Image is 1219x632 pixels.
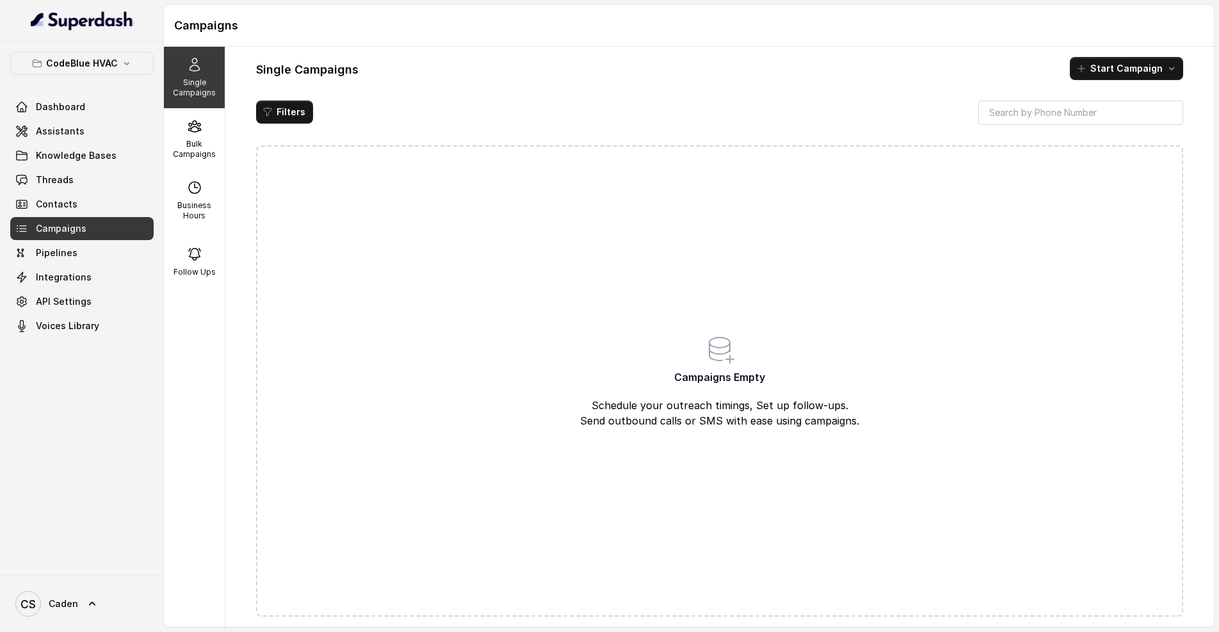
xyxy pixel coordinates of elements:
span: Pipelines [36,247,77,259]
p: Single Campaigns [169,77,220,98]
input: Search by Phone Number [978,101,1183,125]
p: Follow Ups [174,267,216,277]
span: Threads [36,174,74,186]
span: Integrations [36,271,92,284]
p: Business Hours [169,200,220,221]
img: light.svg [31,10,134,31]
a: Assistants [10,120,154,143]
a: API Settings [10,290,154,313]
button: Filters [256,101,313,124]
text: CS [20,597,36,611]
span: Assistants [36,125,85,138]
span: Caden [49,597,78,610]
span: Campaigns [36,222,86,235]
span: Campaigns Empty [674,369,765,385]
h1: Single Campaigns [256,60,359,80]
a: Voices Library [10,314,154,337]
a: Contacts [10,193,154,216]
p: Bulk Campaigns [169,139,220,159]
p: CodeBlue HVAC [46,56,118,71]
span: Dashboard [36,101,85,113]
button: Start Campaign [1070,57,1183,80]
span: Contacts [36,198,77,211]
a: Threads [10,168,154,191]
span: Voices Library [36,320,99,332]
a: Pipelines [10,241,154,264]
h1: Campaigns [174,15,1204,36]
p: Schedule your outreach timings, Set up follow-ups. Send outbound calls or SMS with ease using cam... [504,398,935,428]
span: Knowledge Bases [36,149,117,162]
a: Campaigns [10,217,154,240]
a: Caden [10,586,154,622]
a: Knowledge Bases [10,144,154,167]
a: Dashboard [10,95,154,118]
span: API Settings [36,295,92,308]
a: Integrations [10,266,154,289]
button: CodeBlue HVAC [10,52,154,75]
